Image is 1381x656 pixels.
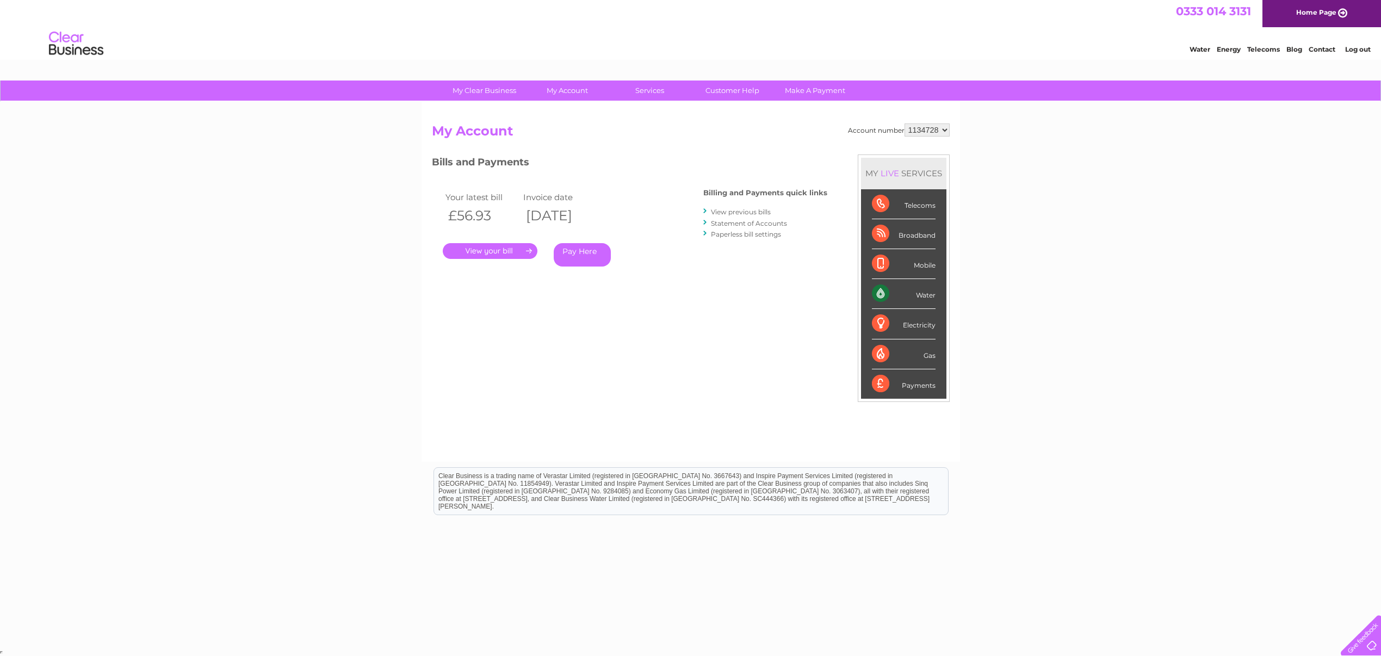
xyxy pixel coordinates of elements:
[872,309,936,339] div: Electricity
[861,158,946,189] div: MY SERVICES
[1176,5,1251,19] a: 0333 014 3131
[872,339,936,369] div: Gas
[432,154,827,174] h3: Bills and Payments
[605,81,695,101] a: Services
[872,189,936,219] div: Telecoms
[848,123,950,137] div: Account number
[872,369,936,399] div: Payments
[711,230,781,238] a: Paperless bill settings
[872,249,936,279] div: Mobile
[443,243,537,259] a: .
[443,190,521,205] td: Your latest bill
[521,190,599,205] td: Invoice date
[1286,46,1302,54] a: Blog
[770,81,860,101] a: Make A Payment
[1190,46,1210,54] a: Water
[1247,46,1280,54] a: Telecoms
[872,219,936,249] div: Broadband
[1345,46,1371,54] a: Log out
[711,219,787,227] a: Statement of Accounts
[878,168,901,178] div: LIVE
[688,81,777,101] a: Customer Help
[703,189,827,197] h4: Billing and Payments quick links
[522,81,612,101] a: My Account
[1217,46,1241,54] a: Energy
[443,205,521,227] th: £56.93
[872,279,936,309] div: Water
[521,205,599,227] th: [DATE]
[434,6,948,53] div: Clear Business is a trading name of Verastar Limited (registered in [GEOGRAPHIC_DATA] No. 3667643...
[1309,46,1335,54] a: Contact
[554,243,611,267] a: Pay Here
[711,208,771,216] a: View previous bills
[439,81,529,101] a: My Clear Business
[48,28,104,61] img: logo.png
[432,123,950,144] h2: My Account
